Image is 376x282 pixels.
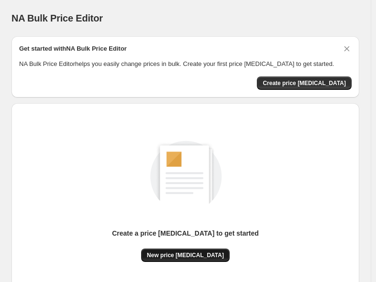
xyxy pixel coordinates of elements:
p: NA Bulk Price Editor helps you easily change prices in bulk. Create your first price [MEDICAL_DAT... [19,59,352,69]
h2: Get started with NA Bulk Price Editor [19,44,127,54]
span: Create price [MEDICAL_DATA] [263,79,346,87]
button: New price [MEDICAL_DATA] [141,249,230,262]
span: NA Bulk Price Editor [11,13,103,23]
p: Create a price [MEDICAL_DATA] to get started [112,228,259,238]
button: Dismiss card [342,44,352,54]
button: Create price change job [257,76,352,90]
span: New price [MEDICAL_DATA] [147,251,224,259]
